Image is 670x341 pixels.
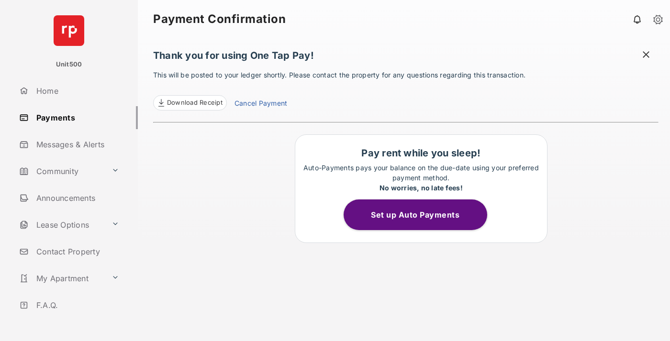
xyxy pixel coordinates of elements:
a: Set up Auto Payments [344,210,499,220]
p: This will be posted to your ledger shortly. Please contact the property for any questions regardi... [153,70,659,110]
p: Unit500 [56,60,82,69]
a: Lease Options [15,213,108,236]
a: Contact Property [15,240,138,263]
div: No worries, no late fees! [300,183,542,193]
a: My Apartment [15,267,108,290]
a: Community [15,160,108,183]
img: svg+xml;base64,PHN2ZyB4bWxucz0iaHR0cDovL3d3dy53My5vcmcvMjAwMC9zdmciIHdpZHRoPSI2NCIgaGVpZ2h0PSI2NC... [54,15,84,46]
a: Home [15,79,138,102]
h1: Thank you for using One Tap Pay! [153,50,659,66]
h1: Pay rent while you sleep! [300,147,542,159]
a: F.A.Q. [15,294,138,317]
a: Download Receipt [153,95,227,110]
strong: Payment Confirmation [153,13,286,25]
a: Payments [15,106,138,129]
a: Announcements [15,187,138,209]
a: Cancel Payment [234,98,287,110]
button: Set up Auto Payments [344,199,487,230]
p: Auto-Payments pays your balance on the due-date using your preferred payment method. [300,163,542,193]
span: Download Receipt [167,98,223,108]
a: Messages & Alerts [15,133,138,156]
